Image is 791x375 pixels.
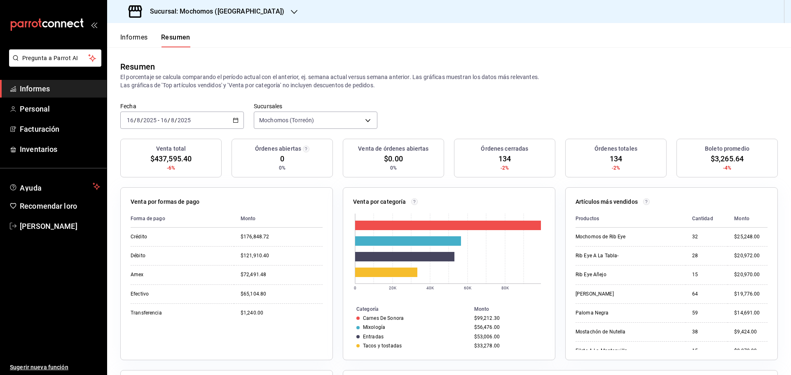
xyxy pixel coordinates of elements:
font: Forma de pago [131,216,165,221]
font: Transferencia [131,310,162,316]
button: Pregunta a Parrot AI [9,49,101,67]
font: $65,104.80 [241,291,266,297]
font: Venta por categoría [353,198,406,205]
font: Órdenes totales [594,145,637,152]
font: Amex [131,272,144,277]
font: $121,910.40 [241,253,269,259]
font: Boleto promedio [705,145,749,152]
font: Resumen [161,33,190,41]
font: [PERSON_NAME] [20,222,77,231]
font: Pregunta a Parrot AI [22,55,78,61]
input: -- [136,117,140,123]
font: 0 [280,154,284,163]
font: Mostachón de Nutella [576,329,626,335]
text: 0 [354,286,356,290]
font: Recomendar loro [20,202,77,210]
font: Sucursales [254,102,282,109]
font: Venta de órdenes abiertas [358,145,428,152]
text: 40K [426,286,434,290]
font: Rib Eye Añejo [576,272,606,277]
font: Las gráficas de 'Top artículos vendidos' y 'Venta por categoría' no incluyen descuentos de pedidos. [120,82,375,89]
font: Tacos y tostadas [363,343,402,349]
text: 60K [464,286,472,290]
font: Resumen [120,62,155,72]
font: 64 [692,291,698,297]
div: pestañas de navegación [120,33,190,47]
font: $19,776.00 [734,291,760,297]
font: $25,248.00 [734,234,760,240]
font: Mochomos (Torreón) [259,117,314,123]
font: 0% [390,165,397,171]
input: -- [160,117,168,123]
font: 32 [692,234,698,240]
font: Personal [20,105,50,113]
font: Informes [20,84,50,93]
font: Sugerir nueva función [10,364,68,370]
font: 0% [279,165,286,171]
font: 59 [692,310,698,316]
font: Informes [120,33,148,41]
font: Mochomos de Rib Eye [576,234,625,240]
font: Monto [474,306,489,312]
text: 80K [501,286,509,290]
font: Crédito [131,234,147,240]
font: $53,006.00 [474,334,500,340]
input: -- [171,117,175,123]
font: $176,848.72 [241,234,269,240]
font: Entradas [363,334,384,340]
font: Mixología [363,324,385,330]
font: Categoría [356,306,379,312]
text: 20K [389,286,397,290]
font: Venta por formas de pago [131,198,199,205]
input: -- [126,117,134,123]
font: $56,476.00 [474,324,500,330]
font: Efectivo [131,291,149,297]
font: Monto [241,216,256,221]
font: Rib Eye A La Tabla- [576,253,618,259]
font: $72,491.48 [241,272,266,277]
font: Filete A La Mantequilla- [576,348,629,354]
input: ---- [177,117,191,123]
font: $3,265.64 [711,154,744,163]
font: 134 [610,154,622,163]
font: $14,691.00 [734,310,760,316]
font: Paloma Negra [576,310,609,316]
font: / [134,117,136,123]
font: -2% [501,165,509,171]
font: $0.00 [384,154,403,163]
font: $437,595.40 [150,154,192,163]
font: Órdenes cerradas [481,145,528,152]
font: Facturación [20,125,59,133]
font: Venta total [156,145,186,152]
font: Fecha [120,102,136,109]
font: $99,212.30 [474,315,500,321]
font: 15 [692,272,698,277]
font: $1,240.00 [241,310,263,316]
font: -2% [612,165,620,171]
font: [PERSON_NAME] [576,291,614,297]
font: 38 [692,329,698,335]
font: El porcentaje se calcula comparando el período actual con el anterior, ej. semana actual versus s... [120,74,539,80]
font: $20,972.00 [734,253,760,259]
font: -4% [723,165,731,171]
button: abrir_cajón_menú [91,21,97,28]
font: / [175,117,177,123]
font: Cantidad [692,216,713,221]
font: -6% [167,165,175,171]
font: Órdenes abiertas [255,145,301,152]
font: $8,970.00 [734,348,757,354]
font: / [168,117,170,123]
font: / [140,117,143,123]
font: $9,424.00 [734,329,757,335]
font: Carnes De Sonora [363,315,404,321]
font: Sucursal: Mochomos ([GEOGRAPHIC_DATA]) [150,7,284,15]
font: Monto [734,216,749,221]
font: Ayuda [20,184,42,192]
a: Pregunta a Parrot AI [6,60,101,68]
font: 134 [498,154,511,163]
font: $33,278.00 [474,343,500,349]
font: $20,970.00 [734,272,760,277]
font: 15 [692,348,698,354]
font: Débito [131,253,145,259]
font: - [158,117,159,123]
